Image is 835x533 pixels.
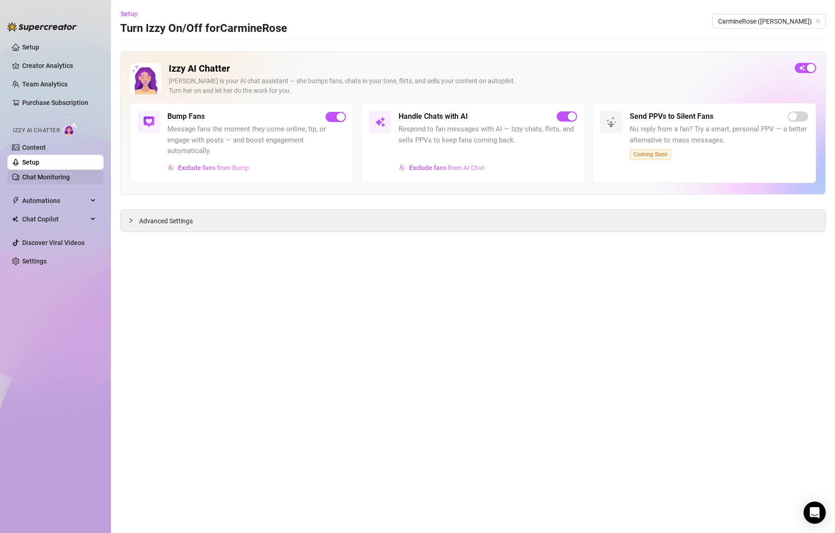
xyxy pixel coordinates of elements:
[22,257,47,265] a: Settings
[22,159,39,166] a: Setup
[12,197,19,204] span: thunderbolt
[399,111,468,122] h5: Handle Chats with AI
[169,63,787,74] h2: Izzy AI Chatter
[22,58,96,73] a: Creator Analytics
[128,218,134,223] span: collapsed
[399,160,485,175] button: Exclude fans from AI Chat
[815,18,821,24] span: team
[606,116,617,128] img: svg%3e
[63,123,78,136] img: AI Chatter
[804,502,826,524] div: Open Intercom Messenger
[139,216,193,226] span: Advanced Settings
[22,173,70,181] a: Chat Monitoring
[22,193,88,208] span: Automations
[718,14,820,28] span: CarmineRose (carminerose)
[13,126,60,135] span: Izzy AI Chatter
[120,21,287,36] h3: Turn Izzy On/Off for CarmineRose
[22,80,68,88] a: Team Analytics
[121,10,138,18] span: Setup
[167,111,205,122] h5: Bump Fans
[22,43,39,51] a: Setup
[167,124,346,157] span: Message fans the moment they come online, tip, or engage with posts — and boost engagement automa...
[130,63,161,94] img: Izzy AI Chatter
[630,124,808,146] span: No reply from a fan? Try a smart, personal PPV — a better alternative to mass messages.
[128,215,139,226] div: collapsed
[630,111,713,122] h5: Send PPVs to Silent Fans
[178,164,249,172] span: Exclude fans from Bump
[169,76,787,96] div: [PERSON_NAME] is your AI chat assistant — she bumps fans, chats in your tone, flirts, and sells y...
[12,216,18,222] img: Chat Copilot
[167,160,250,175] button: Exclude fans from Bump
[630,149,671,159] span: Coming Soon
[399,124,577,146] span: Respond to fan messages with AI — Izzy chats, flirts, and sells PPVs to keep fans coming back.
[168,165,174,171] img: svg%3e
[7,22,77,31] img: logo-BBDzfeDw.svg
[143,116,154,128] img: svg%3e
[22,144,46,151] a: Content
[22,239,85,246] a: Discover Viral Videos
[120,6,145,21] button: Setup
[399,165,405,171] img: svg%3e
[375,116,386,128] img: svg%3e
[22,95,96,110] a: Purchase Subscription
[409,164,485,172] span: Exclude fans from AI Chat
[22,212,88,227] span: Chat Copilot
